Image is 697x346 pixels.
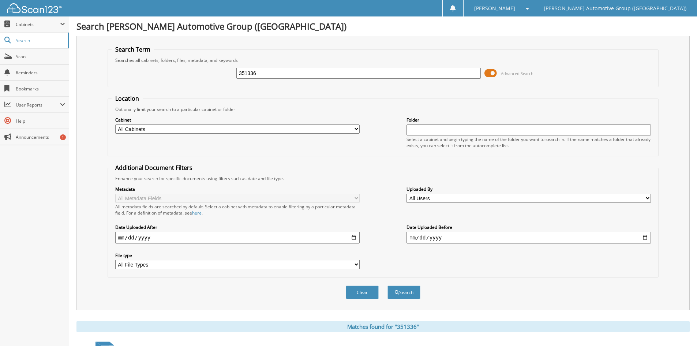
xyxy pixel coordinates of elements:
[76,20,690,32] h1: Search [PERSON_NAME] Automotive Group ([GEOGRAPHIC_DATA])
[112,175,655,182] div: Enhance your search for specific documents using filters such as date and file type.
[112,94,143,103] legend: Location
[112,57,655,63] div: Searches all cabinets, folders, files, metadata, and keywords
[501,71,533,76] span: Advanced Search
[115,252,360,258] label: File type
[115,224,360,230] label: Date Uploaded After
[346,286,379,299] button: Clear
[192,210,202,216] a: here
[115,204,360,216] div: All metadata fields are searched by default. Select a cabinet with metadata to enable filtering b...
[16,70,65,76] span: Reminders
[16,86,65,92] span: Bookmarks
[16,102,60,108] span: User Reports
[387,286,420,299] button: Search
[115,232,360,243] input: start
[7,3,62,13] img: scan123-logo-white.svg
[16,21,60,27] span: Cabinets
[16,118,65,124] span: Help
[115,186,360,192] label: Metadata
[474,6,515,11] span: [PERSON_NAME]
[16,53,65,60] span: Scan
[112,164,196,172] legend: Additional Document Filters
[406,117,651,123] label: Folder
[406,224,651,230] label: Date Uploaded Before
[406,232,651,243] input: end
[544,6,686,11] span: [PERSON_NAME] Automotive Group ([GEOGRAPHIC_DATA])
[16,134,65,140] span: Announcements
[76,321,690,332] div: Matches found for "351336"
[115,117,360,123] label: Cabinet
[406,186,651,192] label: Uploaded By
[60,134,66,140] div: 1
[112,45,154,53] legend: Search Term
[112,106,655,112] div: Optionally limit your search to a particular cabinet or folder
[406,136,651,149] div: Select a cabinet and begin typing the name of the folder you want to search in. If the name match...
[16,37,64,44] span: Search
